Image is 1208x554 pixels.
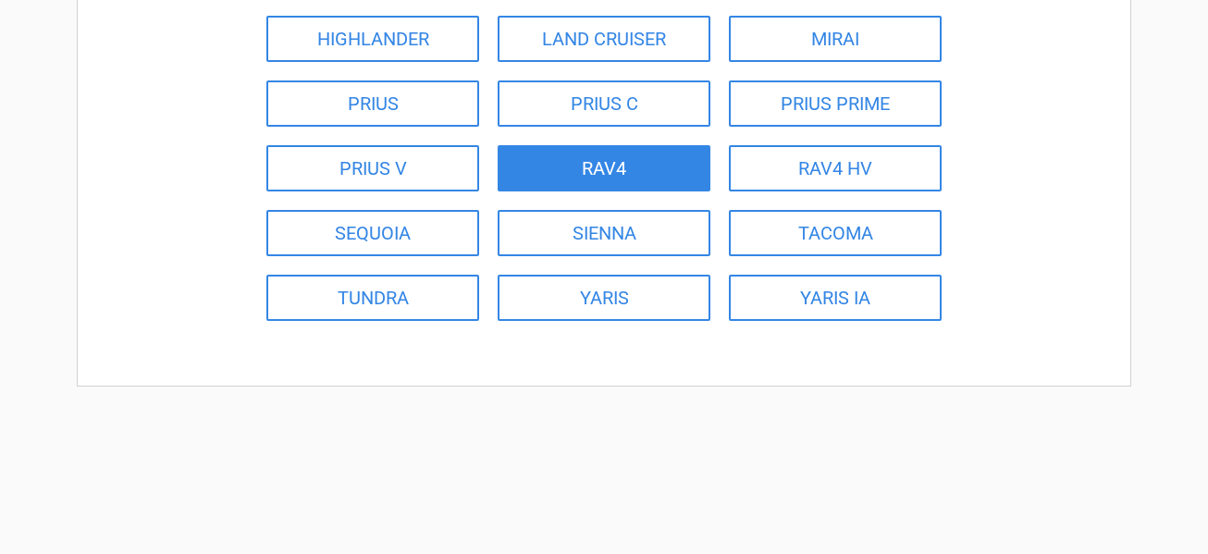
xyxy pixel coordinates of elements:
a: RAV4 [498,145,710,191]
a: LAND CRUISER [498,16,710,62]
a: TACOMA [729,210,942,256]
a: HIGHLANDER [266,16,479,62]
a: PRIUS [266,80,479,127]
a: MIRAI [729,16,942,62]
a: RAV4 HV [729,145,942,191]
a: YARIS IA [729,275,942,321]
a: YARIS [498,275,710,321]
a: SIENNA [498,210,710,256]
a: PRIUS PRIME [729,80,942,127]
a: PRIUS C [498,80,710,127]
a: PRIUS V [266,145,479,191]
a: TUNDRA [266,275,479,321]
a: SEQUOIA [266,210,479,256]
